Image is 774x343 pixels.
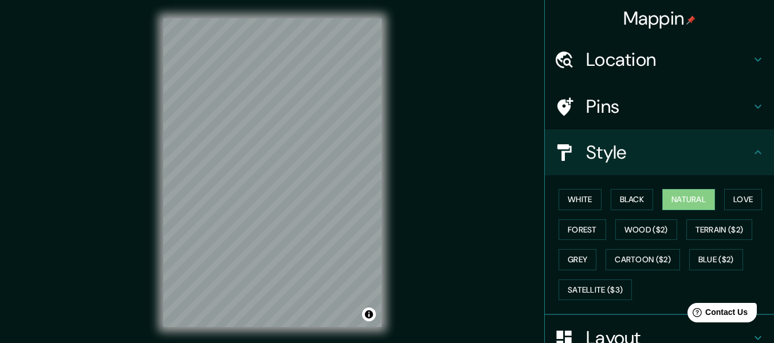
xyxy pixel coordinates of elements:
[559,219,606,241] button: Forest
[545,84,774,129] div: Pins
[586,141,751,164] h4: Style
[559,249,596,270] button: Grey
[623,7,696,30] h4: Mappin
[662,189,715,210] button: Natural
[545,129,774,175] div: Style
[606,249,680,270] button: Cartoon ($2)
[559,279,632,301] button: Satellite ($3)
[611,189,654,210] button: Black
[724,189,762,210] button: Love
[362,307,376,321] button: Toggle attribution
[586,95,751,118] h4: Pins
[586,48,751,71] h4: Location
[686,219,753,241] button: Terrain ($2)
[686,15,696,25] img: pin-icon.png
[559,189,602,210] button: White
[545,37,774,82] div: Location
[615,219,677,241] button: Wood ($2)
[163,18,382,327] canvas: Map
[672,298,761,330] iframe: Help widget launcher
[689,249,743,270] button: Blue ($2)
